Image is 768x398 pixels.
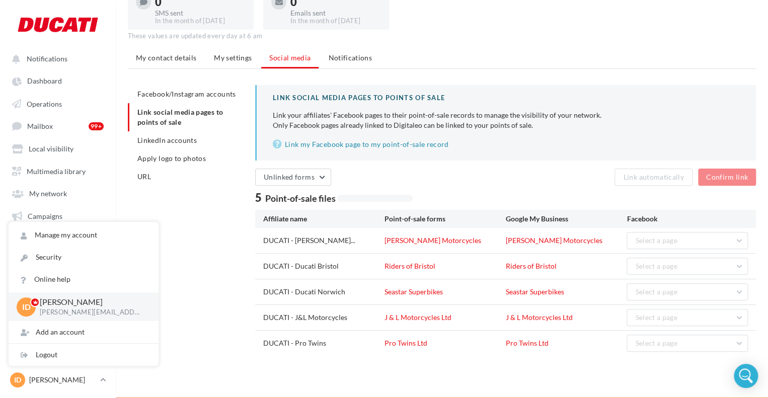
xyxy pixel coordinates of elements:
div: 99+ [89,122,104,130]
span: Select a page [635,339,677,347]
p: Only Facebook pages already linked to Digitaleo can be linked to your points of sale. [273,110,740,130]
span: ID [22,301,31,312]
button: Select a page [627,232,748,249]
a: ID [PERSON_NAME] [8,370,108,389]
a: Campaigns [6,206,110,224]
span: Multimedia library [27,167,86,175]
div: These values are updated every day at 6 am [128,32,756,41]
div: DUCATI - J&L Motorcycles [263,312,385,323]
a: Security [9,246,159,268]
span: Notifications [27,54,67,63]
a: Pro Twins Ltd [505,339,548,347]
div: Facebook [627,214,748,224]
span: Notifications [328,53,372,62]
div: Emails sent [290,10,381,17]
a: Riders of Bristol [505,262,556,270]
a: Link my Facebook page to my point-of-sale record [273,138,740,150]
span: URL [137,172,151,181]
div: Add an account [9,321,159,343]
span: Point-of-sale files [265,193,336,204]
span: 5 [255,190,262,205]
a: Seastar Superbikes [385,287,443,296]
span: Operations [27,99,62,108]
button: Unlinked forms [255,169,331,186]
div: Link your affiliates' Facebook pages to their point-of-sale records to manage the visibility of y... [273,110,740,120]
a: Multimedia library [6,162,110,180]
span: My network [29,189,67,198]
div: Affiliate name [263,214,385,224]
div: DUCATI - Pro Twins [263,338,385,348]
div: Logout [9,344,159,366]
span: Apply logo to photos [137,154,206,163]
a: Seastar Superbikes [505,287,564,296]
button: Link automatically [615,169,692,186]
span: Select a page [635,262,677,270]
a: Local visibility [6,139,110,157]
span: Select a page [635,236,677,245]
button: Select a page [627,309,748,326]
span: DUCATI - [PERSON_NAME]... [263,235,355,246]
a: Operations [6,94,110,112]
p: [PERSON_NAME] [40,296,142,308]
a: Manage my account [9,224,159,246]
a: Mailbox 99+ [6,116,110,135]
span: My settings [214,53,252,62]
span: Select a page [635,287,677,296]
div: Open Intercom Messenger [734,364,758,388]
a: My network [6,184,110,202]
p: [PERSON_NAME][EMAIL_ADDRESS][PERSON_NAME][DOMAIN_NAME] [40,308,142,317]
span: Unlinked forms [264,173,315,181]
span: Select a page [635,313,677,322]
a: Online help [9,268,159,290]
a: Dashboard [6,71,110,90]
div: DUCATI - Ducati Norwich [263,287,385,297]
div: Link social media pages to points of sale [273,93,740,103]
div: DUCATI - Ducati Bristol [263,261,385,271]
a: [PERSON_NAME] Motorcycles [505,236,602,245]
span: Local visibility [29,144,73,153]
span: ID [14,375,21,385]
a: Riders of Bristol [385,262,435,270]
button: Confirm link [698,169,756,186]
button: Select a page [627,335,748,352]
button: Select a page [627,258,748,275]
div: In the month of [DATE] [155,17,246,26]
p: [PERSON_NAME] [29,375,96,385]
button: Select a page [627,283,748,300]
div: Google My Business [505,214,627,224]
div: SMS sent [155,10,246,17]
span: My contact details [136,53,196,62]
span: Mailbox [27,122,53,130]
span: Dashboard [27,77,62,86]
button: Notifications [6,49,106,67]
div: In the month of [DATE] [290,17,381,26]
a: J & L Motorcycles Ltd [505,313,572,322]
span: LinkedIn accounts [137,136,197,144]
span: Campaigns [28,211,62,220]
a: J & L Motorcycles Ltd [385,313,451,322]
div: Point-of-sale forms [385,214,506,224]
a: Pro Twins Ltd [385,339,427,347]
span: Facebook/Instagram accounts [137,90,236,98]
a: [PERSON_NAME] Motorcycles [385,236,481,245]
